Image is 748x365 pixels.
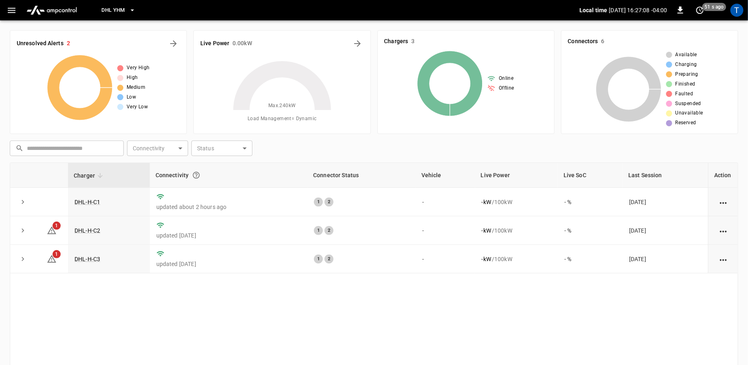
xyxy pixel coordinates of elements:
[676,70,699,79] span: Preparing
[325,255,333,264] div: 2
[416,163,475,188] th: Vehicle
[558,188,623,216] td: - %
[416,245,475,273] td: -
[676,61,697,69] span: Charging
[693,4,706,17] button: set refresh interval
[558,163,623,188] th: Live SoC
[75,199,100,205] a: DHL-H-C1
[75,256,100,262] a: DHL-H-C3
[676,90,693,98] span: Faulted
[127,84,145,92] span: Medium
[718,198,728,206] div: action cell options
[98,2,139,18] button: DHL YHM
[127,103,148,111] span: Very Low
[416,216,475,245] td: -
[609,6,667,14] p: [DATE] 16:27:08 -04:00
[17,39,64,48] h6: Unresolved Alerts
[17,196,29,208] button: expand row
[482,198,551,206] div: / 100 kW
[411,37,415,46] h6: 3
[676,109,703,117] span: Unavailable
[53,222,61,230] span: 1
[718,226,728,235] div: action cell options
[351,37,364,50] button: Energy Overview
[314,198,323,207] div: 1
[200,39,229,48] h6: Live Power
[676,119,696,127] span: Reserved
[307,163,416,188] th: Connector Status
[325,226,333,235] div: 2
[75,227,100,234] a: DHL-H-C2
[314,226,323,235] div: 1
[248,115,317,123] span: Load Management = Dynamic
[17,224,29,237] button: expand row
[127,74,138,82] span: High
[601,37,605,46] h6: 6
[482,226,551,235] div: / 100 kW
[67,39,70,48] h6: 2
[101,6,125,15] span: DHL YHM
[156,203,301,211] p: updated about 2 hours ago
[47,255,57,262] a: 1
[623,245,708,273] td: [DATE]
[623,216,708,245] td: [DATE]
[156,231,301,240] p: updated [DATE]
[482,198,491,206] p: - kW
[416,188,475,216] td: -
[17,253,29,265] button: expand row
[623,163,708,188] th: Last Session
[676,51,698,59] span: Available
[708,163,738,188] th: Action
[156,168,302,182] div: Connectivity
[268,102,296,110] span: Max. 240 kW
[325,198,333,207] div: 2
[730,4,744,17] div: profile-icon
[499,75,513,83] span: Online
[314,255,323,264] div: 1
[475,163,558,188] th: Live Power
[53,250,61,258] span: 1
[233,39,252,48] h6: 0.00 kW
[482,255,551,263] div: / 100 kW
[384,37,408,46] h6: Chargers
[702,3,726,11] span: 51 s ago
[623,188,708,216] td: [DATE]
[167,37,180,50] button: All Alerts
[127,93,136,101] span: Low
[499,84,514,92] span: Offline
[127,64,150,72] span: Very High
[676,80,695,88] span: Finished
[156,260,301,268] p: updated [DATE]
[579,6,608,14] p: Local time
[568,37,598,46] h6: Connectors
[189,168,204,182] button: Connection between the charger and our software.
[74,171,105,180] span: Charger
[676,100,702,108] span: Suspended
[482,255,491,263] p: - kW
[23,2,80,18] img: ampcontrol.io logo
[718,255,728,263] div: action cell options
[47,226,57,233] a: 1
[558,216,623,245] td: - %
[558,245,623,273] td: - %
[482,226,491,235] p: - kW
